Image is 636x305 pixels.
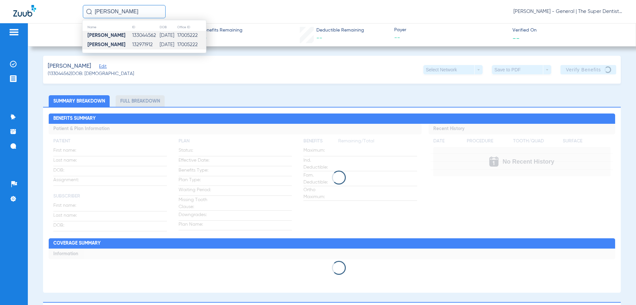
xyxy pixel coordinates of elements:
[9,28,19,36] img: hamburger-icon
[49,114,615,124] h2: Benefits Summary
[132,31,160,40] td: 133044562
[177,24,206,31] th: Office ID
[86,9,92,15] img: Search Icon
[87,42,126,47] strong: [PERSON_NAME]
[159,24,177,31] th: DOB
[132,40,160,49] td: 132971912
[49,95,110,107] li: Summary Breakdown
[177,31,206,40] td: 17005222
[159,31,177,40] td: [DATE]
[512,35,520,41] span: --
[49,238,615,249] h2: Coverage Summary
[99,64,105,70] span: Edit
[394,27,507,34] span: Payer
[159,40,177,49] td: [DATE]
[316,35,322,41] span: --
[48,70,134,77] span: (133044562) DOB: [DEMOGRAPHIC_DATA]
[83,5,166,18] input: Search for patients
[13,5,36,17] img: Zuub Logo
[512,27,625,34] span: Verified On
[132,24,160,31] th: ID
[48,62,91,70] span: [PERSON_NAME]
[513,8,623,15] span: [PERSON_NAME] - General | The Super Dentists
[82,24,132,31] th: Name
[87,33,126,38] strong: [PERSON_NAME]
[394,34,507,42] span: --
[177,40,206,49] td: 17005222
[316,27,364,34] span: Deductible Remaining
[116,95,165,107] li: Full Breakdown
[201,27,242,34] span: Benefits Remaining
[603,273,636,305] iframe: Chat Widget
